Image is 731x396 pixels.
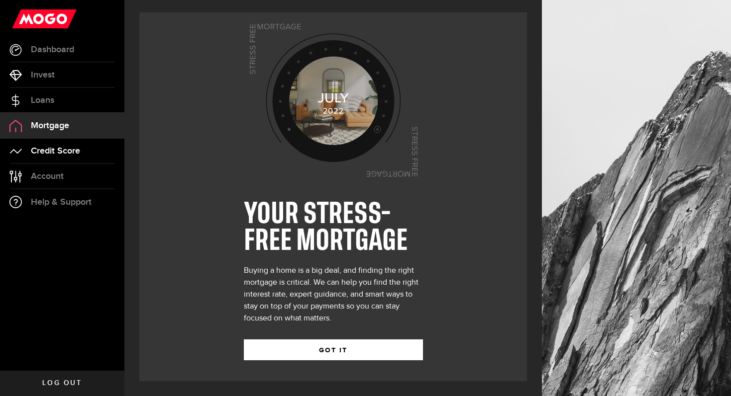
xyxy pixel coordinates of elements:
span: Help & Support [31,198,92,207]
div: Buying a home is a big deal, and finding the right mortgage is critical. We can help you find the... [244,265,423,324]
span: Dashboard [31,45,74,54]
span: Credit Score [31,147,80,156]
span: Loans [31,96,54,105]
button: Open LiveChat chat widget [8,4,38,34]
h1: YOUR STRESS-FREE MORTGAGE [244,201,423,255]
span: Invest [31,71,55,79]
span: Mortgage [31,121,69,130]
span: Log out [42,380,82,387]
span: Account [31,172,64,181]
button: GOT IT [244,339,423,360]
